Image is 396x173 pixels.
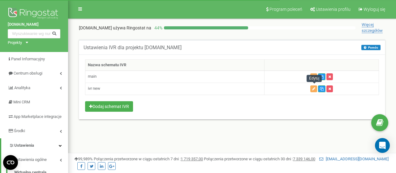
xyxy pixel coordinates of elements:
td: ivr new [85,83,265,95]
button: Open CMP widget [3,155,18,170]
span: Ustawienia ogólne [15,157,47,163]
span: Centrum obsługi [14,71,42,76]
span: Analityka [14,85,30,90]
a: Ustawienia [1,138,68,153]
span: Środki [14,128,25,133]
p: 44 % [151,25,164,31]
button: Dodaj schemat IVR [85,101,133,112]
span: Program poleceń [269,7,302,12]
span: Mini CRM [13,100,30,104]
span: używa Ringostat na [113,25,151,30]
button: Pomóc [361,45,381,50]
span: Połączenia przetworzone w ciągu ostatnich 30 dni : [204,157,315,161]
a: [EMAIL_ADDRESS][DOMAIN_NAME] [319,157,389,161]
span: Wyloguj się [364,7,385,12]
a: [DOMAIN_NAME] [8,22,60,28]
span: Połączenia przetworzone w ciągu ostatnich 7 dni : [94,157,203,161]
td: main [85,71,265,83]
th: Nazwa schematu IVR [85,60,265,71]
span: Ustawienia profilu [316,7,351,12]
span: 99,989% [74,157,93,161]
u: 1 719 357,00 [181,157,203,161]
input: Wyszukiwanie wg numeru [8,29,60,38]
img: Ringostat logo [8,6,60,22]
span: Panel Informacyjny [11,57,45,61]
p: [DOMAIN_NAME] [79,25,151,31]
span: Więcej szczegółów [362,22,383,33]
div: Projekty [8,40,22,46]
u: 7 339 146,00 [293,157,315,161]
h5: Ustawienia IVR dla projektu [DOMAIN_NAME] [84,45,182,50]
span: App Marketplace integracje [14,114,62,119]
div: Edytuj [307,75,322,82]
a: Ustawienia ogólne [9,153,68,165]
div: Open Intercom Messenger [375,138,390,153]
span: Ustawienia [14,143,34,148]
